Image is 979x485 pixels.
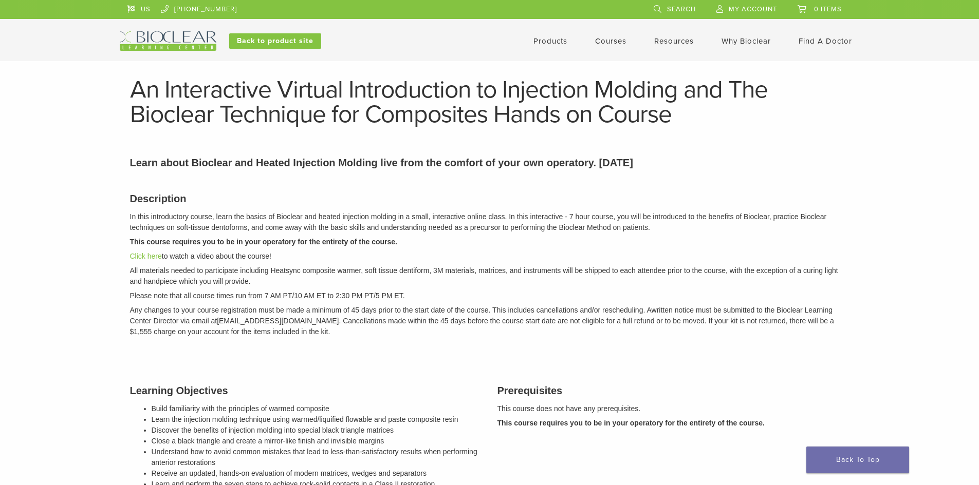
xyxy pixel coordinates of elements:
a: Find A Doctor [799,36,852,46]
span: 0 items [814,5,842,13]
h3: Learning Objectives [130,383,482,398]
li: Discover the benefits of injection molding into special black triangle matrices [152,425,482,436]
a: Products [533,36,567,46]
a: Click here [130,252,162,260]
h3: Prerequisites [497,383,849,398]
h1: An Interactive Virtual Introduction to Injection Molding and The Bioclear Technique for Composite... [130,77,849,127]
strong: This course requires you to be in your operatory for the entirety of the course. [130,238,397,246]
a: Why Bioclear [722,36,771,46]
img: Bioclear [120,31,216,51]
span: Any changes to your course registration must be made a minimum of 45 days prior to the start date... [130,306,652,314]
em: written notice must be submitted to the Bioclear Learning Center Director via email at [EMAIL_ADD... [130,306,834,336]
h3: Description [130,191,849,206]
li: Learn the injection molding technique using warmed/liquified flowable and paste composite resin [152,414,482,425]
p: All materials needed to participate including Heatsync composite warmer, soft tissue dentiform, 3... [130,265,849,287]
p: to watch a video about the course! [130,251,849,262]
a: Resources [654,36,694,46]
a: Courses [595,36,626,46]
a: Back To Top [806,447,909,473]
span: My Account [729,5,777,13]
a: Back to product site [229,33,321,49]
p: Learn about Bioclear and Heated Injection Molding live from the comfort of your own operatory. [D... [130,155,849,170]
p: In this introductory course, learn the basics of Bioclear and heated injection molding in a small... [130,211,849,233]
li: Build familiarity with the principles of warmed composite [152,403,482,414]
strong: This course requires you to be in your operatory for the entirety of the course. [497,419,765,427]
li: Receive an updated, hands-on evaluation of modern matrices, wedges and separators [152,468,482,479]
li: Understand how to avoid common mistakes that lead to less-than-satisfactory results when performi... [152,447,482,468]
li: Close a black triangle and create a mirror-like finish and invisible margins [152,436,482,447]
p: This course does not have any prerequisites. [497,403,849,414]
p: Please note that all course times run from 7 AM PT/10 AM ET to 2:30 PM PT/5 PM ET. [130,290,849,301]
span: Search [667,5,696,13]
